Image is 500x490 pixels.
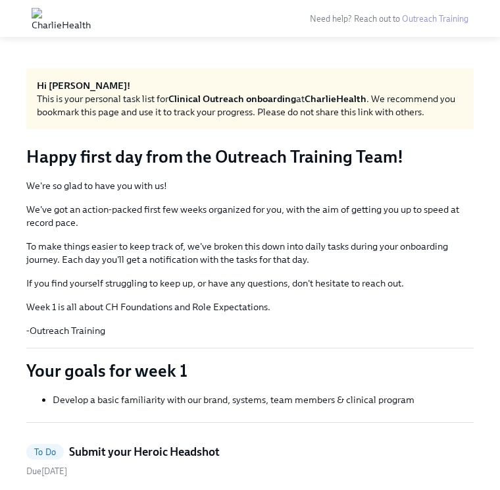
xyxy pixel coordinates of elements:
[26,203,474,229] p: We've got an action-packed first few weeks organized for you, with the aim of getting you up to s...
[26,300,474,313] p: Week 1 is all about CH Foundations and Role Expectations.
[402,14,468,24] a: Outreach Training
[26,444,474,477] a: To DoSubmit your Heroic HeadshotDue[DATE]
[310,14,468,24] span: Need help? Reach out to
[26,466,67,476] span: Friday, September 26th 2025, 8:00 am
[26,359,474,383] p: Your goals for week 1
[26,145,474,169] h3: Happy first day from the Outreach Training Team!
[32,8,91,29] img: CharlieHealth
[26,240,474,266] p: To make things easier to keep track of, we've broken this down into daily tasks during your onboa...
[53,393,474,406] li: Develop a basic familiarity with our brand, systems, team members & clinical program
[305,93,366,105] strong: CharlieHealth
[26,447,64,457] span: To Do
[37,80,130,92] strong: Hi [PERSON_NAME]!
[26,179,474,192] p: We're so glad to have you with us!
[69,444,220,460] h5: Submit your Heroic Headshot
[26,324,474,337] p: -Outreach Training
[37,92,463,119] div: This is your personal task list for at . We recommend you bookmark this page and use it to track ...
[26,277,474,290] p: If you find yourself struggling to keep up, or have any questions, don't hesitate to reach out.
[168,93,296,105] strong: Clinical Outreach onboarding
